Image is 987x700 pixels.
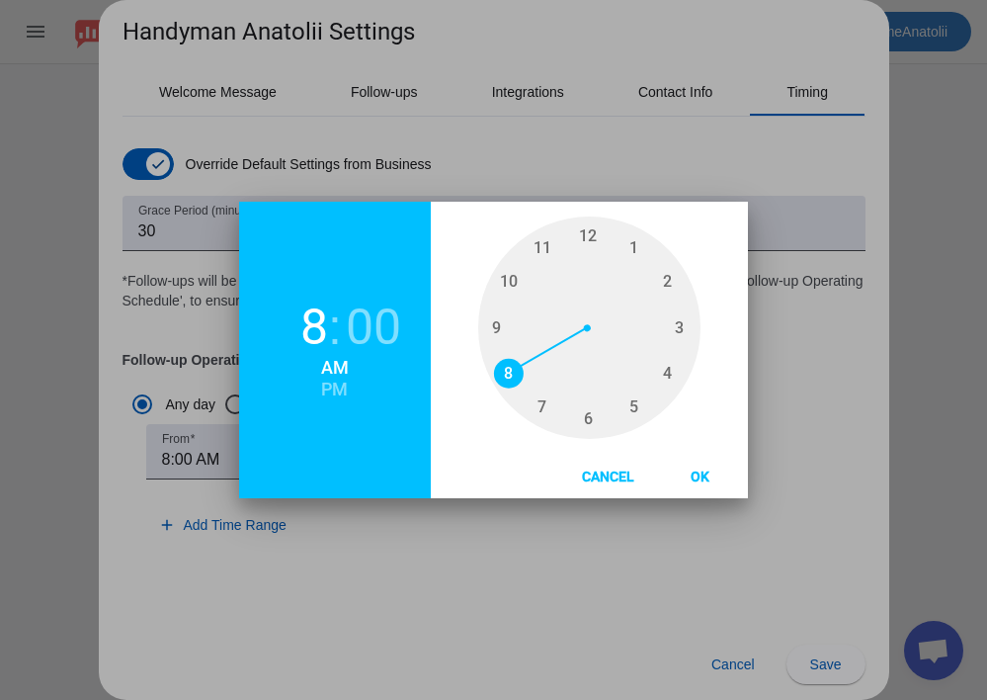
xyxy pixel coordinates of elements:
[482,313,512,343] span: 9
[653,267,683,297] span: 2
[573,221,603,251] span: 12
[675,469,725,484] span: Ok
[619,233,649,263] span: 1
[619,393,649,422] span: 5
[560,458,656,493] button: Cancel
[494,359,524,389] span: 8
[528,233,557,263] span: 11
[656,458,743,493] button: Ok
[318,357,352,380] button: AM
[665,313,695,343] span: 3
[318,379,352,401] button: PM
[494,267,524,297] span: 10
[573,404,603,434] span: 6
[653,359,683,389] span: 4
[566,469,650,484] span: Cancel
[528,393,557,422] span: 7
[328,299,342,356] span: :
